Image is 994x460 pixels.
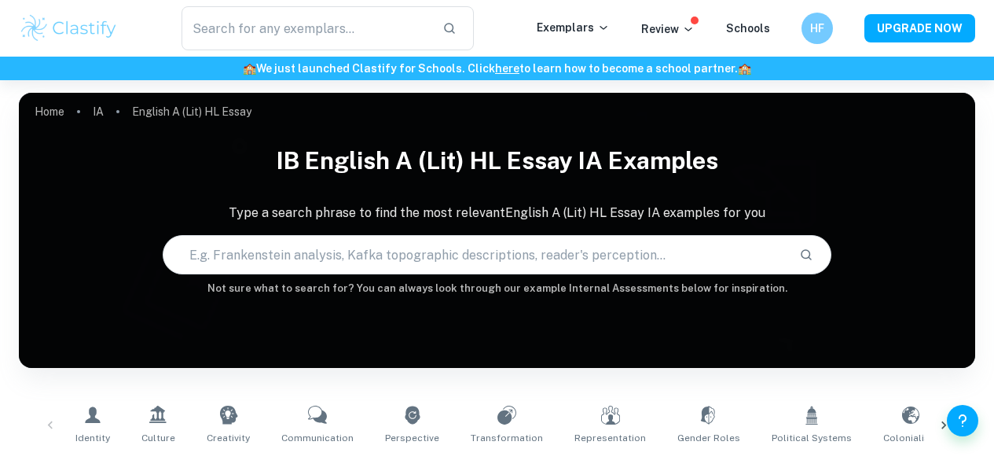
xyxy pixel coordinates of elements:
span: 🏫 [738,62,751,75]
input: E.g. Frankenstein analysis, Kafka topographic descriptions, reader's perception... [163,233,787,277]
button: Help and Feedback [947,405,978,436]
a: here [495,62,519,75]
input: Search for any exemplars... [182,6,430,50]
a: Home [35,101,64,123]
span: Gender Roles [677,431,740,445]
p: English A (Lit) HL Essay [132,103,251,120]
span: Perspective [385,431,439,445]
button: UPGRADE NOW [864,14,975,42]
p: Type a search phrase to find the most relevant English A (Lit) HL Essay IA examples for you [19,204,975,223]
span: Identity [75,431,110,445]
a: Schools [726,22,770,35]
span: Culture [141,431,175,445]
span: 🏫 [243,62,256,75]
span: Transformation [471,431,543,445]
h6: HF [809,20,827,37]
span: Colonialism [883,431,938,445]
h6: Not sure what to search for? You can always look through our example Internal Assessments below f... [19,281,975,296]
h1: IB English A (Lit) HL Essay IA examples [19,137,975,185]
span: Political Systems [772,431,852,445]
p: Exemplars [537,19,610,36]
h6: We just launched Clastify for Schools. Click to learn how to become a school partner. [3,60,991,77]
span: Communication [281,431,354,445]
button: HF [801,13,833,44]
img: Clastify logo [19,13,119,44]
a: IA [93,101,104,123]
span: Representation [574,431,646,445]
button: Search [793,241,820,268]
p: Review [641,20,695,38]
span: Creativity [207,431,250,445]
